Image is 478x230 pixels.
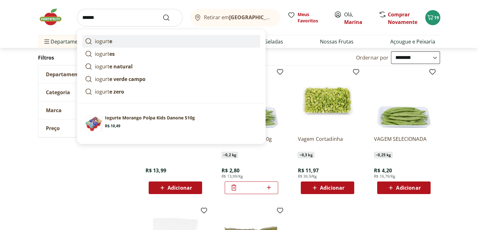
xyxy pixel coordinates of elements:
[38,66,133,83] button: Departamento
[82,85,260,98] a: iogurte zero
[374,135,434,149] a: VAGEM SELECIONADA
[46,107,62,113] span: Marca
[374,174,395,179] span: R$ 16,79/Kg
[82,112,260,135] a: Iogurte Morango Polpa Kids Danone 510gIogurte Morango Polpa Kids Danone 510gR$ 10,49
[320,38,354,45] a: Nossas Frutas
[320,185,344,190] span: Adicionar
[149,181,202,194] button: Adicionar
[298,167,318,174] span: R$ 11,97
[109,63,133,70] strong: e natural
[377,181,431,194] button: Adicionar
[222,167,239,174] span: R$ 2,80
[298,135,357,149] a: Vagem Cortadinha
[190,9,280,26] button: Retirar em[GEOGRAPHIC_DATA]/[GEOGRAPHIC_DATA]
[95,50,115,58] p: iogurt
[38,51,133,64] h2: Filtros
[425,10,440,25] button: Carrinho
[46,89,70,95] span: Categoria
[82,73,260,85] a: iogurte verde campo
[95,88,124,95] p: iogurt
[344,11,372,26] span: Olá,
[298,152,314,158] span: ~ 0,3 kg
[204,14,273,20] span: Retirar em
[162,14,178,21] button: Submit Search
[95,37,112,45] p: iogurt
[38,101,133,119] button: Marca
[105,124,120,129] span: R$ 10,49
[95,75,146,83] p: iogurt
[298,174,317,179] span: R$ 39,9/Kg
[109,76,146,83] strong: e verde campo
[168,185,192,190] span: Adicionar
[77,9,183,26] input: search
[344,19,362,26] a: Marina
[301,181,354,194] button: Adicionar
[46,125,60,131] span: Preço
[82,35,260,48] a: iogurte
[82,48,260,60] a: iogurtes
[396,185,420,190] span: Adicionar
[146,167,166,174] span: R$ 13,99
[38,8,69,26] img: Hortifruti
[356,54,389,61] label: Ordernar por
[109,38,112,45] strong: e
[43,34,88,49] span: Departamentos
[85,115,102,132] img: Iogurte Morango Polpa Kids Danone 510g
[38,83,133,101] button: Categoria
[109,88,124,95] strong: e zero
[222,174,243,179] span: R$ 13,99/Kg
[43,34,51,49] button: Menu
[229,14,335,21] b: [GEOGRAPHIC_DATA]/[GEOGRAPHIC_DATA]
[288,11,327,24] a: Meus Favoritos
[105,115,195,121] p: Iogurte Morango Polpa Kids Danone 510g
[109,50,115,57] strong: es
[38,119,133,137] button: Preço
[46,71,83,78] span: Departamento
[95,63,133,70] p: iogurt
[390,38,435,45] a: Açougue e Peixaria
[374,167,392,174] span: R$ 4,20
[374,152,393,158] span: ~ 0,25 kg
[388,11,417,26] a: Comprar Novamente
[434,14,439,20] span: 19
[374,71,434,130] img: VAGEM SELECIONADA
[222,152,238,158] span: ~ 0,2 kg
[298,11,327,24] span: Meus Favoritos
[298,71,357,130] img: Vagem Cortadinha
[82,60,260,73] a: iogurte natural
